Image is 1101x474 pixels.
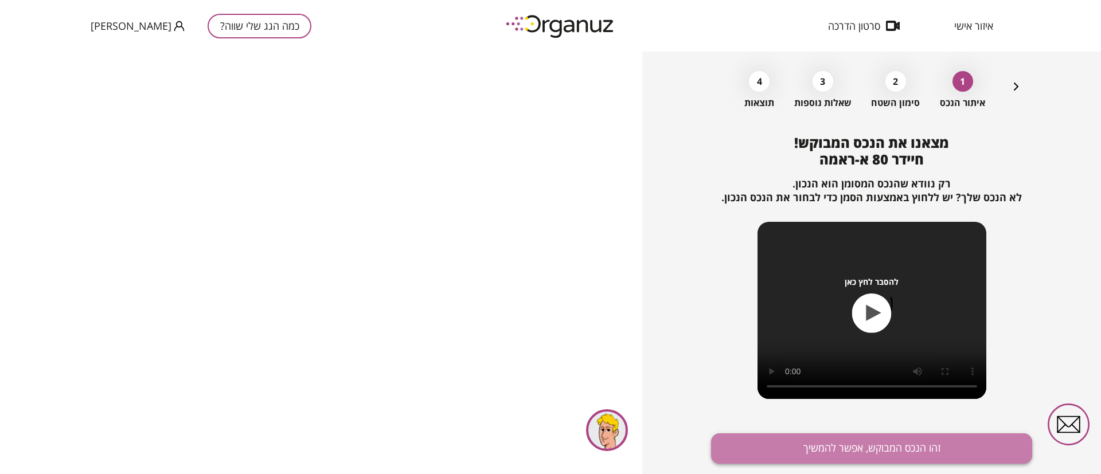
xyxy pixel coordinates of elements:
[498,10,624,42] img: logo
[91,19,185,33] button: [PERSON_NAME]
[749,71,770,92] div: 4
[794,97,852,108] span: שאלות נוספות
[91,20,171,32] span: [PERSON_NAME]
[885,71,906,92] div: 2
[954,20,993,32] span: איזור אישי
[794,133,949,169] span: מצאנו את הנכס המבוקש! חיידר 80 א-ראמה
[208,14,311,38] button: כמה הגג שלי שווה?
[937,20,1010,32] button: איזור אישי
[744,97,774,108] span: תוצאות
[721,177,1022,204] span: רק נוודא שהנכס המסומן הוא הנכון. לא הנכס שלך? יש ללחוץ באמצעות הסמן כדי לבחור את הנכס הנכון.
[871,97,920,108] span: סימון השטח
[813,71,833,92] div: 3
[940,97,985,108] span: איתור הנכס
[811,20,917,32] button: סרטון הדרכה
[711,433,1032,464] button: זהו הנכס המבוקש, אפשר להמשיך
[952,71,973,92] div: 1
[828,20,880,32] span: סרטון הדרכה
[845,277,899,287] span: להסבר לחץ כאן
